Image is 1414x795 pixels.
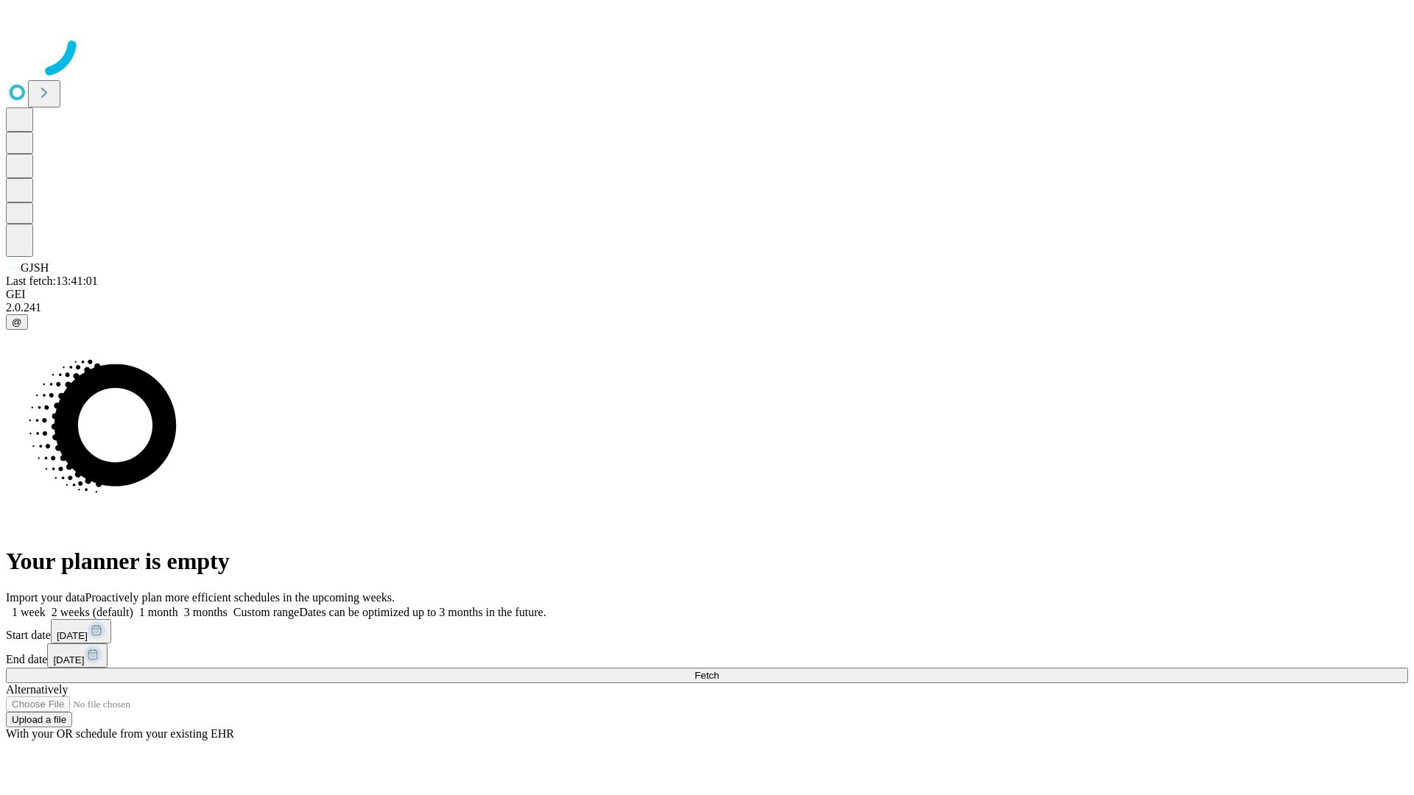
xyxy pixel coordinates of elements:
[299,606,546,618] span: Dates can be optimized up to 3 months in the future.
[57,630,88,641] span: [DATE]
[139,606,178,618] span: 1 month
[47,643,108,668] button: [DATE]
[52,606,133,618] span: 2 weeks (default)
[233,606,299,618] span: Custom range
[6,548,1408,575] h1: Your planner is empty
[51,619,111,643] button: [DATE]
[6,314,28,330] button: @
[21,261,49,274] span: GJSH
[6,683,68,696] span: Alternatively
[12,317,22,328] span: @
[694,670,719,681] span: Fetch
[85,591,395,604] span: Proactively plan more efficient schedules in the upcoming weeks.
[6,619,1408,643] div: Start date
[6,275,98,287] span: Last fetch: 13:41:01
[53,654,84,665] span: [DATE]
[184,606,228,618] span: 3 months
[6,668,1408,683] button: Fetch
[6,712,72,727] button: Upload a file
[12,606,46,618] span: 1 week
[6,727,234,740] span: With your OR schedule from your existing EHR
[6,643,1408,668] div: End date
[6,301,1408,314] div: 2.0.241
[6,288,1408,301] div: GEI
[6,591,85,604] span: Import your data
